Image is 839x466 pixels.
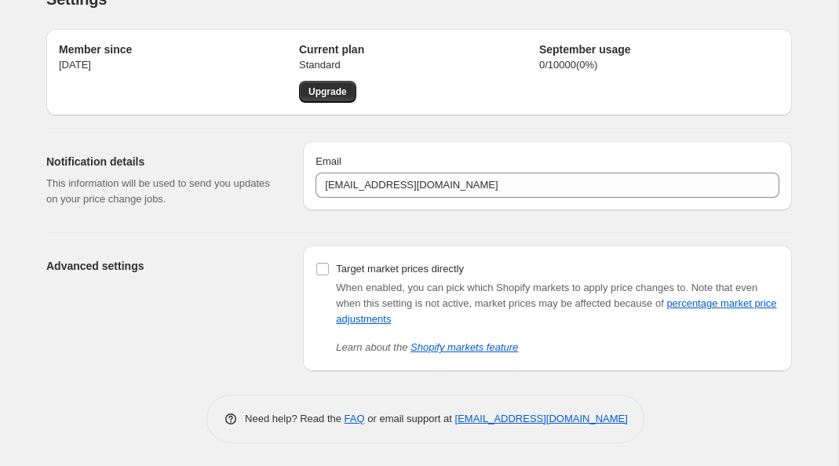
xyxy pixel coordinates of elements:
[365,413,455,424] span: or email support at
[46,258,278,274] h2: Advanced settings
[539,42,779,57] h2: September usage
[336,341,518,353] i: Learn about the
[316,155,341,167] span: Email
[46,154,278,169] h2: Notification details
[299,81,356,103] a: Upgrade
[299,42,539,57] h2: Current plan
[59,57,299,73] p: [DATE]
[539,57,779,73] p: 0 / 10000 ( 0 %)
[336,282,776,325] span: Note that even when this setting is not active, market prices may be affected because of
[299,57,539,73] p: Standard
[455,413,628,424] a: [EMAIL_ADDRESS][DOMAIN_NAME]
[336,263,464,275] span: Target market prices directly
[410,341,518,353] a: Shopify markets feature
[46,176,278,207] p: This information will be used to send you updates on your price change jobs.
[245,413,345,424] span: Need help? Read the
[308,86,347,98] span: Upgrade
[59,42,299,57] h2: Member since
[345,413,365,424] a: FAQ
[336,282,688,293] span: When enabled, you can pick which Shopify markets to apply price changes to.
